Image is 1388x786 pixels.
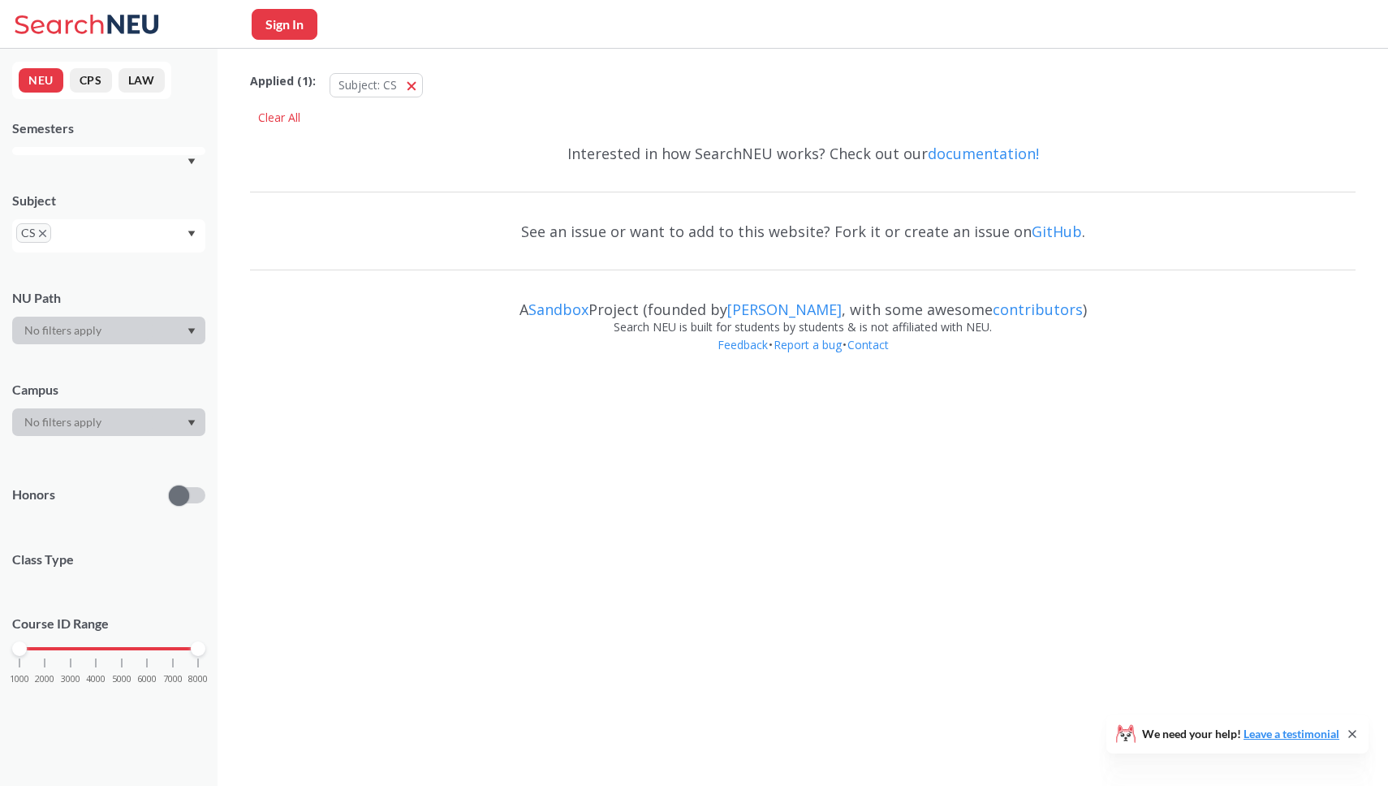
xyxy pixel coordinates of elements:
span: 7000 [163,675,183,684]
button: CPS [70,68,112,93]
div: Semesters [12,119,205,137]
span: 5000 [112,675,131,684]
a: Feedback [717,337,769,352]
a: contributors [993,300,1083,319]
div: Dropdown arrow [12,408,205,436]
a: documentation! [928,144,1039,163]
div: Campus [12,381,205,399]
button: Sign In [252,9,317,40]
div: Clear All [250,106,308,130]
a: Report a bug [773,337,843,352]
button: Subject: CS [330,73,423,97]
div: NU Path [12,289,205,307]
span: Subject: CS [338,77,397,93]
a: [PERSON_NAME] [727,300,842,319]
div: • • [250,336,1356,378]
div: A Project (founded by , with some awesome ) [250,286,1356,318]
span: 1000 [10,675,29,684]
a: GitHub [1032,222,1082,241]
span: Class Type [12,551,205,568]
span: 4000 [86,675,106,684]
div: Dropdown arrow [12,317,205,344]
div: Interested in how SearchNEU works? Check out our [250,130,1356,177]
div: See an issue or want to add to this website? Fork it or create an issue on . [250,208,1356,255]
div: CSX to remove pillDropdown arrow [12,219,205,253]
svg: Dropdown arrow [188,328,196,335]
span: 6000 [137,675,157,684]
a: Leave a testimonial [1244,727,1339,741]
button: LAW [119,68,165,93]
p: Course ID Range [12,615,205,633]
svg: Dropdown arrow [188,420,196,426]
div: Subject [12,192,205,209]
button: NEU [19,68,63,93]
div: Search NEU is built for students by students & is not affiliated with NEU. [250,318,1356,336]
span: 2000 [35,675,54,684]
svg: X to remove pill [39,230,46,237]
svg: Dropdown arrow [188,158,196,165]
svg: Dropdown arrow [188,231,196,237]
a: Sandbox [528,300,588,319]
p: Honors [12,486,55,504]
span: 3000 [61,675,80,684]
span: Applied ( 1 ): [250,72,316,90]
span: We need your help! [1142,728,1339,740]
a: Contact [847,337,890,352]
span: 8000 [188,675,208,684]
span: CSX to remove pill [16,223,51,243]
